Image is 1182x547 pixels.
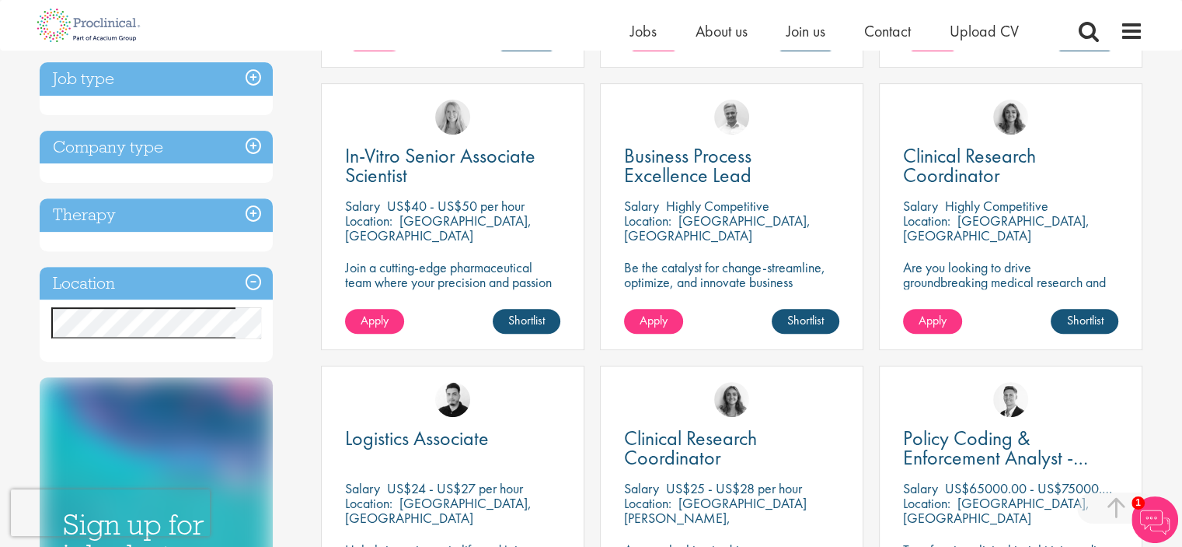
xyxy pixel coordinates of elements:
[361,312,389,328] span: Apply
[345,429,560,448] a: Logistics Associate
[903,260,1118,319] p: Are you looking to drive groundbreaking medical research and make a real impact-join our client a...
[40,267,273,300] h3: Location
[624,425,757,471] span: Clinical Research Coordinator
[903,142,1036,188] span: Clinical Research Coordinator
[903,212,1090,244] p: [GEOGRAPHIC_DATA], [GEOGRAPHIC_DATA]
[345,212,532,244] p: [GEOGRAPHIC_DATA], [GEOGRAPHIC_DATA]
[624,494,671,512] span: Location:
[624,197,659,215] span: Salary
[864,21,911,41] a: Contact
[903,494,950,512] span: Location:
[950,21,1019,41] a: Upload CV
[624,479,659,497] span: Salary
[630,21,657,41] a: Jobs
[945,197,1048,215] p: Highly Competitive
[1131,496,1145,510] span: 1
[624,429,839,468] a: Clinical Research Coordinator
[345,142,535,188] span: In-Vitro Senior Associate Scientist
[387,197,525,215] p: US$40 - US$50 per hour
[919,312,947,328] span: Apply
[666,197,769,215] p: Highly Competitive
[435,382,470,417] img: Anderson Maldonado
[1131,496,1178,543] img: Chatbot
[624,260,839,319] p: Be the catalyst for change-streamline, optimize, and innovate business processes in a dynamic bio...
[345,146,560,185] a: In-Vitro Senior Associate Scientist
[624,212,671,230] span: Location:
[345,494,392,512] span: Location:
[903,197,938,215] span: Salary
[435,100,470,135] img: Shannon Briggs
[903,212,950,230] span: Location:
[696,21,748,41] a: About us
[993,382,1028,417] img: George Watson
[11,489,210,536] iframe: reCAPTCHA
[345,309,404,334] a: Apply
[714,100,749,135] img: Joshua Bye
[40,198,273,232] h3: Therapy
[640,312,668,328] span: Apply
[945,479,1177,497] p: US$65000.00 - US$75000.00 per annum
[624,494,807,542] p: [GEOGRAPHIC_DATA][PERSON_NAME], [GEOGRAPHIC_DATA]
[993,100,1028,135] img: Jackie Cerchio
[624,142,751,188] span: Business Process Excellence Lead
[345,197,380,215] span: Salary
[345,425,489,451] span: Logistics Associate
[345,260,560,319] p: Join a cutting-edge pharmaceutical team where your precision and passion for science will help sh...
[903,494,1090,527] p: [GEOGRAPHIC_DATA], [GEOGRAPHIC_DATA]
[40,131,273,164] h3: Company type
[387,479,523,497] p: US$24 - US$27 per hour
[493,309,560,334] a: Shortlist
[714,382,749,417] img: Jackie Cerchio
[624,309,683,334] a: Apply
[772,309,839,334] a: Shortlist
[666,479,802,497] p: US$25 - US$28 per hour
[345,494,532,527] p: [GEOGRAPHIC_DATA], [GEOGRAPHIC_DATA]
[1051,309,1118,334] a: Shortlist
[903,479,938,497] span: Salary
[903,425,1088,490] span: Policy Coding & Enforcement Analyst - Remote
[903,429,1118,468] a: Policy Coding & Enforcement Analyst - Remote
[345,479,380,497] span: Salary
[903,146,1118,185] a: Clinical Research Coordinator
[624,212,811,244] p: [GEOGRAPHIC_DATA], [GEOGRAPHIC_DATA]
[624,146,839,185] a: Business Process Excellence Lead
[345,212,392,230] span: Location:
[786,21,825,41] a: Join us
[903,309,962,334] a: Apply
[40,62,273,96] h3: Job type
